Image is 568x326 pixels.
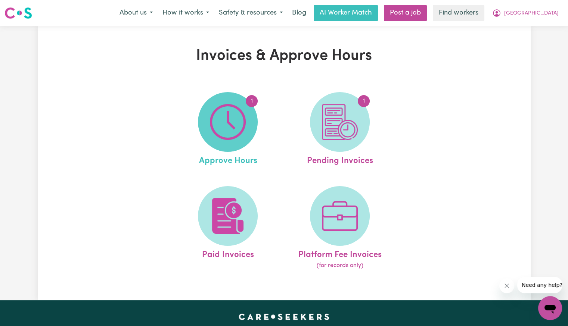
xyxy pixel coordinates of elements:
h1: Invoices & Approve Hours [124,47,444,65]
iframe: Message from company [517,277,562,293]
span: Need any help? [4,5,45,11]
span: (for records only) [317,261,363,270]
a: Post a job [384,5,427,21]
iframe: Button to launch messaging window [538,296,562,320]
span: 1 [246,95,258,107]
span: Platform Fee Invoices [298,246,382,261]
a: Find workers [433,5,484,21]
a: Careseekers home page [239,314,329,320]
span: [GEOGRAPHIC_DATA] [504,9,559,18]
button: Safety & resources [214,5,288,21]
span: Paid Invoices [202,246,254,261]
iframe: Close message [499,278,514,293]
span: Approve Hours [199,152,257,167]
a: Blog [288,5,311,21]
span: Pending Invoices [307,152,373,167]
a: Approve Hours [174,92,282,167]
button: My Account [487,5,564,21]
a: Careseekers logo [4,4,32,22]
span: 1 [358,95,370,107]
button: About us [115,5,158,21]
img: Careseekers logo [4,6,32,20]
a: Paid Invoices [174,186,282,270]
button: How it works [158,5,214,21]
a: Platform Fee Invoices(for records only) [286,186,394,270]
a: AI Worker Match [314,5,378,21]
a: Pending Invoices [286,92,394,167]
